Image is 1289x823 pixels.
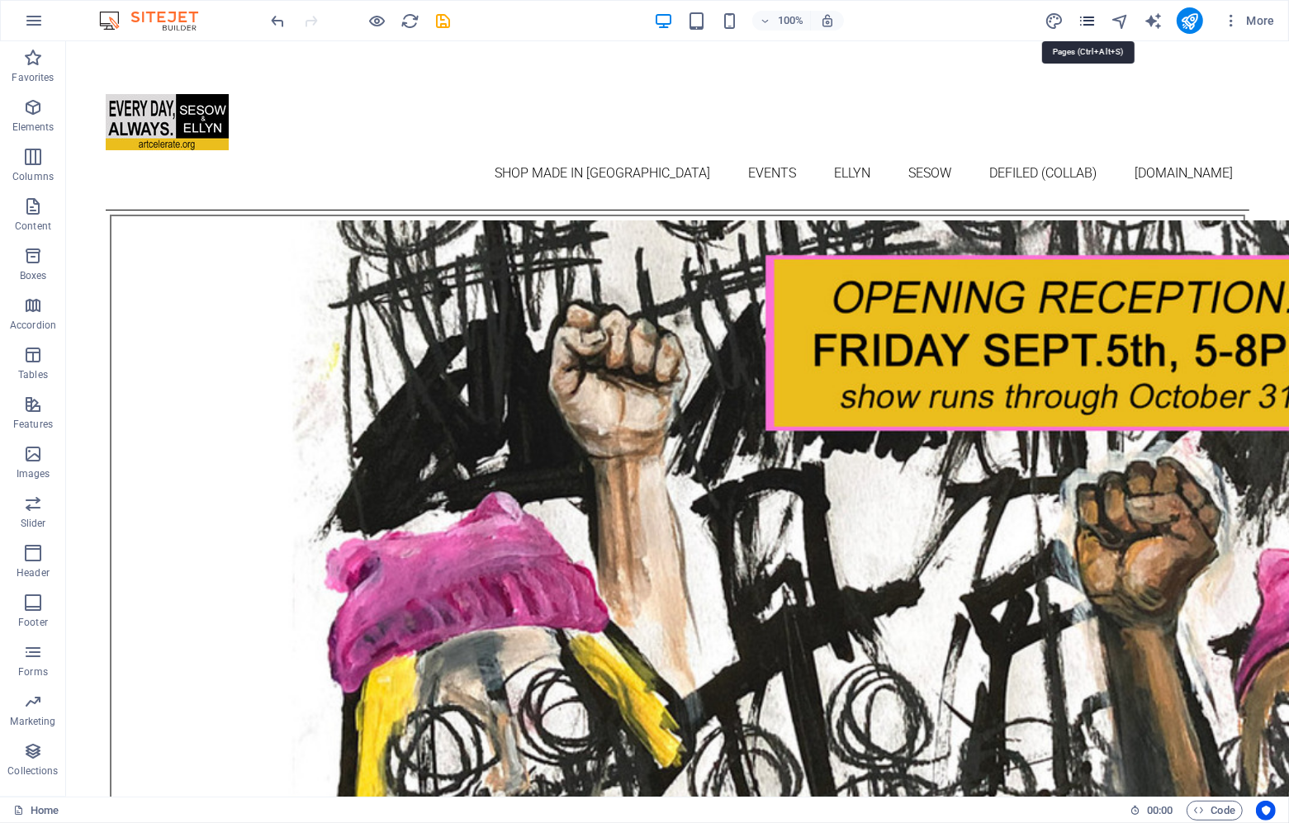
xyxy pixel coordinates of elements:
[17,566,50,579] p: Header
[268,11,288,31] button: undo
[777,11,803,31] h6: 100%
[21,517,46,530] p: Slider
[1177,7,1203,34] button: publish
[1187,801,1243,821] button: Code
[10,319,56,332] p: Accordion
[15,220,51,233] p: Content
[18,665,48,679] p: Forms
[17,467,50,480] p: Images
[1223,12,1275,29] span: More
[1180,12,1199,31] i: Publish
[1147,801,1173,821] span: 00 00
[20,269,47,282] p: Boxes
[7,764,58,778] p: Collections
[13,418,53,431] p: Features
[400,11,420,31] button: reload
[95,11,219,31] img: Editor Logo
[434,12,453,31] i: Save (Ctrl+S)
[18,616,48,629] p: Footer
[1216,7,1282,34] button: More
[1078,11,1097,31] button: pages
[820,13,835,28] i: On resize automatically adjust zoom level to fit chosen device.
[12,71,54,84] p: Favorites
[18,368,48,381] p: Tables
[1111,12,1130,31] i: Navigator
[367,11,387,31] button: Click here to leave preview mode and continue editing
[12,121,54,134] p: Elements
[752,11,811,31] button: 100%
[1159,804,1161,816] span: :
[1045,11,1064,31] button: design
[13,801,59,821] a: Click to cancel selection. Double-click to open Pages
[401,12,420,31] i: Reload page
[434,11,453,31] button: save
[1256,801,1276,821] button: Usercentrics
[1130,801,1173,821] h6: Session time
[269,12,288,31] i: Undo: Move elements (Ctrl+Z)
[10,715,55,728] p: Marketing
[1045,12,1064,31] i: Design (Ctrl+Alt+Y)
[1194,801,1235,821] span: Code
[1144,11,1163,31] button: text_generator
[1111,11,1130,31] button: navigator
[1144,12,1163,31] i: AI Writer
[12,170,54,183] p: Columns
